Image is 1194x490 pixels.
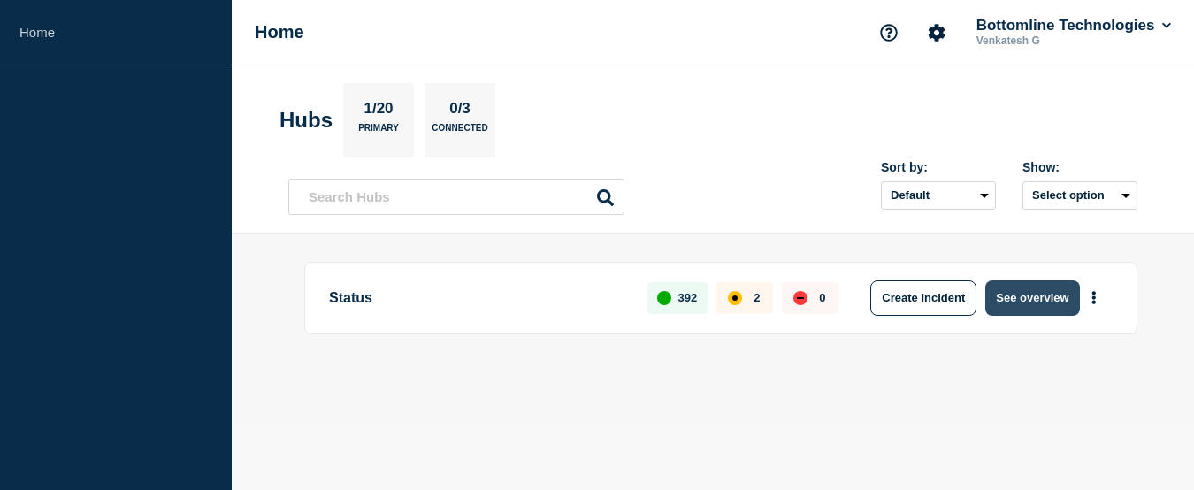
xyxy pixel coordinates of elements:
p: Venkatesh G [973,34,1157,47]
p: Status [329,280,627,316]
div: affected [728,291,742,305]
button: Create incident [870,280,976,316]
div: Show: [1022,160,1137,174]
div: down [793,291,807,305]
p: Primary [358,123,399,142]
div: up [657,291,671,305]
p: 0 [819,291,825,304]
p: Connected [432,123,487,142]
h2: Hubs [279,108,333,133]
p: 0/3 [443,100,478,123]
p: 392 [678,291,698,304]
select: Sort by [881,181,996,210]
p: 2 [754,291,760,304]
button: Account settings [918,14,955,51]
button: Support [870,14,907,51]
button: Bottomline Technologies [973,17,1175,34]
button: More actions [1083,281,1106,314]
input: Search Hubs [288,179,624,215]
div: Sort by: [881,160,996,174]
h1: Home [255,22,304,42]
p: 1/20 [357,100,400,123]
button: Select option [1022,181,1137,210]
button: See overview [985,280,1079,316]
